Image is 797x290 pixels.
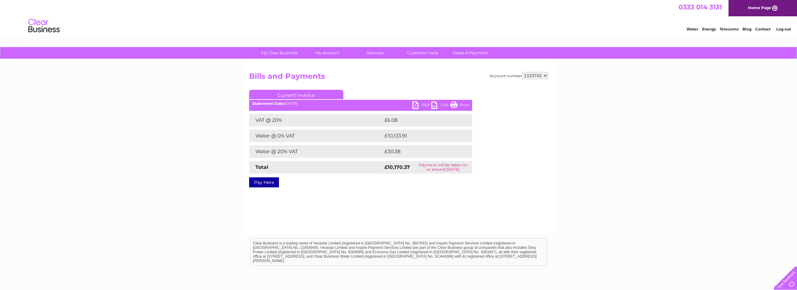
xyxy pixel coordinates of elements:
a: CSV [431,101,450,110]
a: Make A Payment [445,47,496,59]
a: Print [450,101,469,110]
td: Water @ 20% VAT [249,145,383,158]
td: VAT @ 20% [249,114,383,126]
td: Payment will be taken on or around [DATE] [414,161,472,174]
td: £6.08 [383,114,458,126]
div: [DATE] [249,101,472,106]
a: Blog [742,27,751,31]
a: Services [349,47,401,59]
a: My Clear Business [254,47,305,59]
a: 0333 014 3131 [679,3,722,11]
a: My Account [301,47,353,59]
a: Log out [776,27,791,31]
strong: £10,170.37 [385,164,410,170]
td: £30.38 [383,145,460,158]
a: Telecoms [720,27,739,31]
strong: Total [255,164,268,170]
td: Water @ 0% VAT [249,130,383,142]
td: £10,133.91 [383,130,462,142]
a: PDF [412,101,431,110]
a: Current Invoice [249,90,343,99]
a: Customer Help [397,47,449,59]
a: Water [686,27,698,31]
a: Pay Here [249,177,279,187]
a: Energy [702,27,716,31]
a: Contact [755,27,771,31]
div: Account number [489,72,548,79]
h2: Bills and Payments [249,72,548,84]
div: Clear Business is a trading name of Verastar Limited (registered in [GEOGRAPHIC_DATA] No. 3667643... [250,3,547,30]
img: logo.png [28,16,60,35]
b: Statement Date: [252,101,285,106]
